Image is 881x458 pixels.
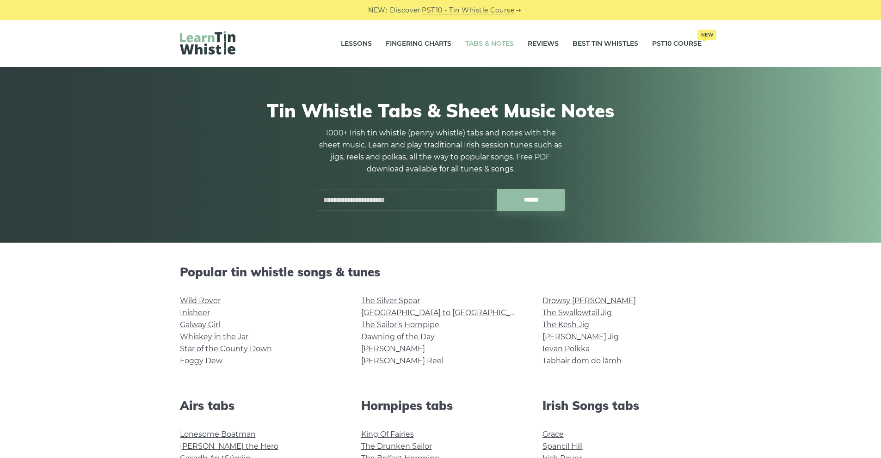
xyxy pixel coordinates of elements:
a: Best Tin Whistles [573,32,638,55]
span: New [697,30,716,40]
h2: Irish Songs tabs [542,398,702,413]
img: LearnTinWhistle.com [180,31,235,55]
a: Inisheer [180,308,210,317]
a: Grace [542,430,564,439]
a: Ievan Polkka [542,344,590,353]
a: [PERSON_NAME] [361,344,425,353]
a: Fingering Charts [386,32,451,55]
a: Whiskey in the Jar [180,332,248,341]
a: The Sailor’s Hornpipe [361,320,439,329]
p: 1000+ Irish tin whistle (penny whistle) tabs and notes with the sheet music. Learn and play tradi... [316,127,566,175]
a: Tabhair dom do lámh [542,356,622,365]
a: King Of Fairies [361,430,414,439]
a: Drowsy [PERSON_NAME] [542,296,636,305]
h1: Tin Whistle Tabs & Sheet Music Notes [180,99,702,122]
a: Lonesome Boatman [180,430,256,439]
a: [PERSON_NAME] the Hero [180,442,278,451]
a: [GEOGRAPHIC_DATA] to [GEOGRAPHIC_DATA] [361,308,532,317]
h2: Popular tin whistle songs & tunes [180,265,702,279]
a: The Silver Spear [361,296,420,305]
a: PST10 CourseNew [652,32,702,55]
a: Spancil Hill [542,442,583,451]
a: Tabs & Notes [465,32,514,55]
a: Star of the County Down [180,344,272,353]
a: [PERSON_NAME] Reel [361,356,444,365]
a: The Kesh Jig [542,320,589,329]
h2: Airs tabs [180,398,339,413]
a: The Swallowtail Jig [542,308,612,317]
a: Galway Girl [180,320,220,329]
a: Foggy Dew [180,356,222,365]
h2: Hornpipes tabs [361,398,520,413]
a: The Drunken Sailor [361,442,432,451]
a: Wild Rover [180,296,221,305]
a: Reviews [528,32,559,55]
a: Lessons [341,32,372,55]
a: Dawning of the Day [361,332,435,341]
a: [PERSON_NAME] Jig [542,332,619,341]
